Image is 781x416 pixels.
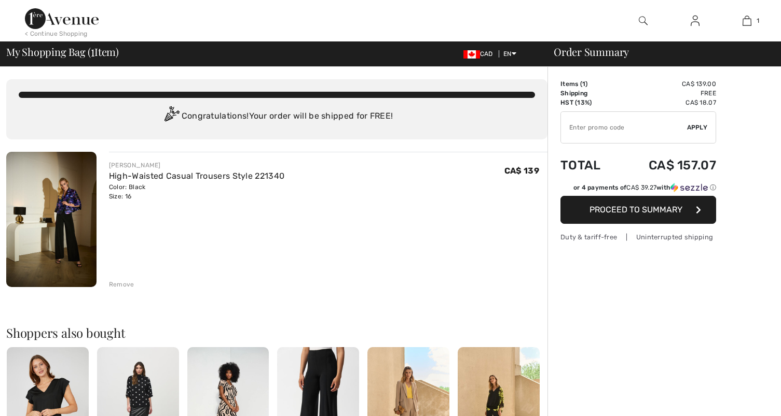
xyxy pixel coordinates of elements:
span: 1 [582,80,585,88]
div: Duty & tariff-free | Uninterrupted shipping [560,232,716,242]
img: Canadian Dollar [463,50,480,59]
img: Congratulation2.svg [161,106,182,127]
img: 1ère Avenue [25,8,99,29]
div: Order Summary [541,47,775,57]
span: Proceed to Summary [590,205,682,214]
span: 1 [91,44,94,58]
span: CA$ 139 [504,166,539,176]
span: EN [503,50,516,58]
span: My Shopping Bag ( Item) [6,47,119,57]
a: 1 [721,15,772,27]
img: My Bag [743,15,751,27]
div: Remove [109,280,134,289]
div: Color: Black Size: 16 [109,182,284,201]
button: Proceed to Summary [560,196,716,224]
td: Total [560,148,619,183]
span: CA$ 39.27 [626,184,656,191]
img: My Info [691,15,700,27]
div: or 4 payments ofCA$ 39.27withSezzle Click to learn more about Sezzle [560,183,716,196]
td: Items ( ) [560,79,619,89]
img: Sezzle [670,183,708,192]
span: Apply [687,123,708,132]
td: Shipping [560,89,619,98]
span: CAD [463,50,497,58]
div: or 4 payments of with [573,183,716,192]
input: Promo code [561,112,687,143]
h2: Shoppers also bought [6,326,547,339]
a: Sign In [682,15,708,27]
div: < Continue Shopping [25,29,88,38]
span: 1 [757,16,759,25]
img: High-Waisted Casual Trousers Style 221340 [6,152,97,287]
div: [PERSON_NAME] [109,161,284,170]
td: CA$ 157.07 [619,148,716,183]
img: search the website [639,15,648,27]
a: High-Waisted Casual Trousers Style 221340 [109,171,284,181]
td: Free [619,89,716,98]
div: Congratulations! Your order will be shipped for FREE! [19,106,535,127]
td: HST (13%) [560,98,619,107]
td: CA$ 18.07 [619,98,716,107]
td: CA$ 139.00 [619,79,716,89]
